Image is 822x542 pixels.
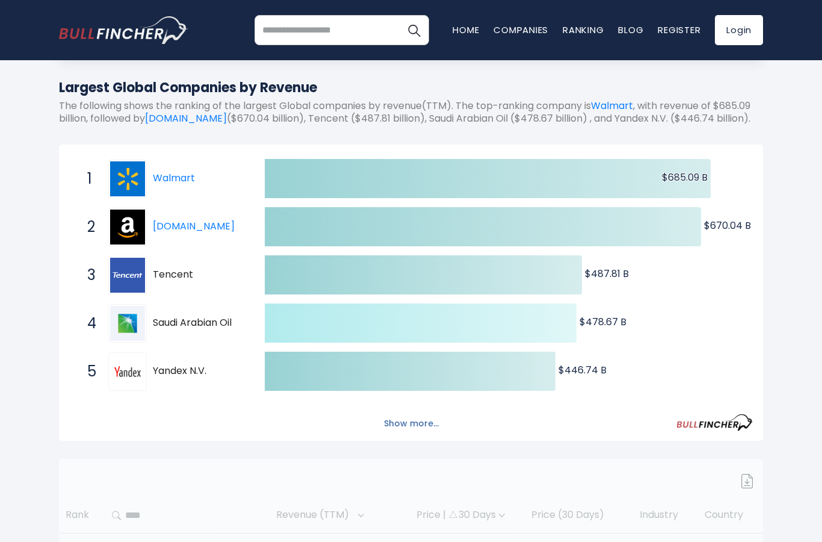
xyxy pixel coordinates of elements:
[59,78,763,98] h1: Largest Global Companies by Revenue
[59,16,188,44] img: bullfincher logo
[81,313,93,334] span: 4
[662,170,708,184] text: $685.09 B
[153,365,244,378] span: Yandex N.V.
[110,354,145,389] img: Yandex N.V.
[81,361,93,382] span: 5
[110,161,145,196] img: Walmart
[153,219,235,233] a: [DOMAIN_NAME]
[59,16,188,44] a: Go to homepage
[153,269,244,281] span: Tencent
[377,414,446,434] button: Show more...
[585,267,629,281] text: $487.81 B
[108,160,153,198] a: Walmart
[108,208,153,246] a: Amazon.com
[399,15,429,45] button: Search
[493,23,548,36] a: Companies
[618,23,643,36] a: Blog
[110,210,145,245] img: Amazon.com
[704,219,751,232] text: $670.04 B
[81,265,93,285] span: 3
[558,363,607,377] text: $446.74 B
[145,111,227,125] a: [DOMAIN_NAME]
[110,306,145,341] img: Saudi Arabian Oil
[579,315,626,329] text: $478.67 B
[110,258,145,293] img: Tencent
[591,99,633,113] a: Walmart
[153,171,195,185] a: Walmart
[153,317,244,329] span: Saudi Arabian Oil
[59,100,763,125] p: The following shows the ranking of the largest Global companies by revenue(TTM). The top-ranking ...
[658,23,700,36] a: Register
[715,15,763,45] a: Login
[81,217,93,237] span: 2
[563,23,604,36] a: Ranking
[81,169,93,189] span: 1
[453,23,479,36] a: Home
